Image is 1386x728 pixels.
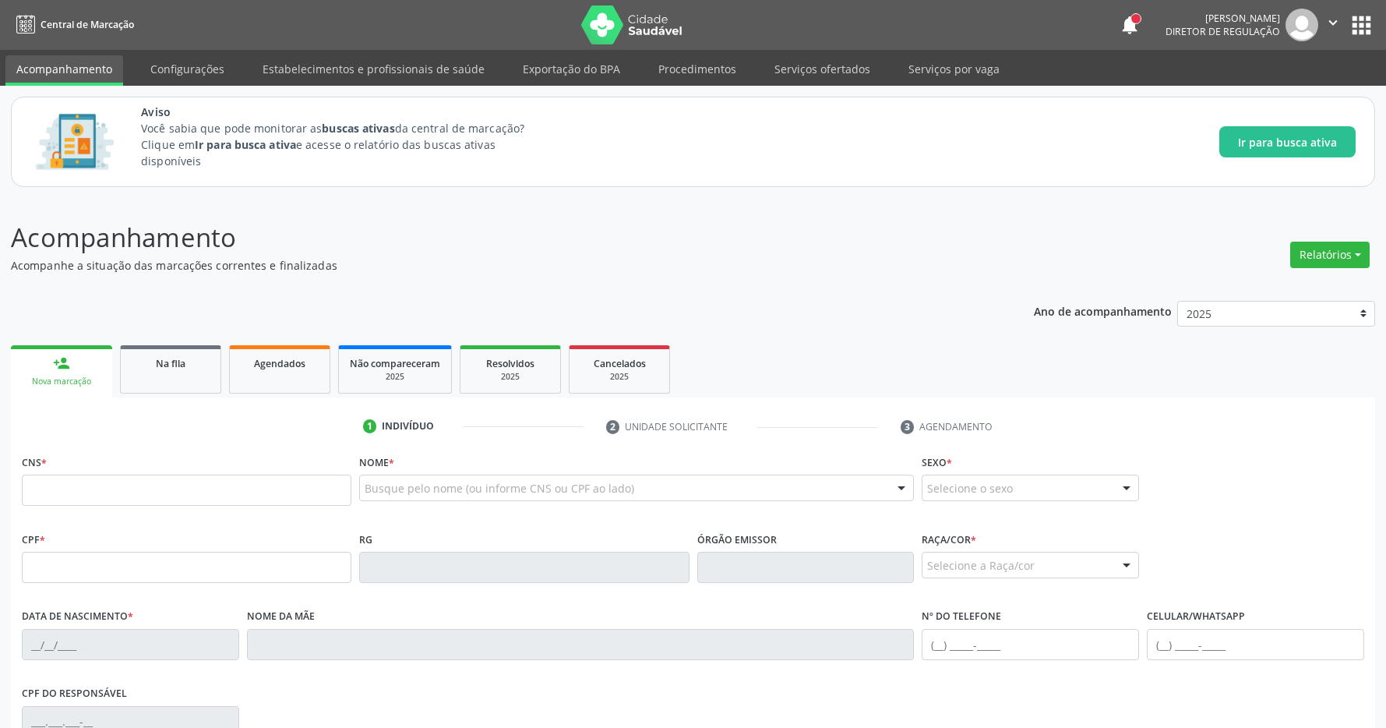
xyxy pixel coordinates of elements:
a: Configurações [139,55,235,83]
button: Relatórios [1290,242,1370,268]
p: Acompanhamento [11,218,966,257]
a: Serviços ofertados [764,55,881,83]
span: Não compareceram [350,357,440,370]
div: 1 [363,419,377,433]
label: CPF do responsável [22,682,127,706]
button: notifications [1119,14,1141,36]
a: Serviços por vaga [898,55,1010,83]
label: Sexo [922,451,952,475]
span: Busque pelo nome (ou informe CNS ou CPF ao lado) [365,480,634,497]
img: img [1285,9,1318,41]
div: Indivíduo [382,419,434,433]
div: 2025 [580,371,658,383]
label: Nº do Telefone [922,605,1001,629]
a: Central de Marcação [11,12,134,37]
span: Ir para busca ativa [1238,134,1337,150]
a: Exportação do BPA [512,55,631,83]
label: Celular/WhatsApp [1147,605,1245,629]
i:  [1324,14,1342,31]
p: Acompanhe a situação das marcações correntes e finalizadas [11,257,966,274]
a: Acompanhamento [5,55,123,86]
span: Diretor de regulação [1166,25,1280,38]
p: Você sabia que pode monitorar as da central de marcação? Clique em e acesse o relatório das busca... [141,120,553,169]
label: CNS [22,451,47,475]
span: Central de Marcação [41,18,134,31]
label: Data de nascimento [22,605,133,629]
label: RG [359,528,372,552]
span: Agendados [254,357,305,370]
div: [PERSON_NAME] [1166,12,1280,25]
div: person_add [53,355,70,372]
button: apps [1348,12,1375,39]
button: Ir para busca ativa [1219,126,1356,157]
div: 2025 [471,371,549,383]
label: CPF [22,528,45,552]
label: Nome da mãe [247,605,315,629]
input: (__) _____-_____ [1147,629,1364,660]
p: Ano de acompanhamento [1034,301,1172,320]
span: Na fila [156,357,185,370]
label: Nome [359,451,394,475]
span: Cancelados [594,357,646,370]
a: Estabelecimentos e profissionais de saúde [252,55,496,83]
strong: Ir para busca ativa [195,137,296,152]
a: Procedimentos [647,55,747,83]
input: (__) _____-_____ [922,629,1139,660]
span: Resolvidos [486,357,534,370]
button:  [1318,9,1348,41]
div: 2025 [350,371,440,383]
label: Raça/cor [922,528,976,552]
span: Selecione a Raça/cor [927,557,1035,574]
strong: buscas ativas [322,121,394,136]
label: Órgão emissor [697,528,777,552]
span: Selecione o sexo [927,480,1013,497]
span: Aviso [141,104,553,120]
div: Nova marcação [22,376,101,387]
input: __/__/____ [22,629,239,660]
img: Imagem de CalloutCard [30,107,119,177]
